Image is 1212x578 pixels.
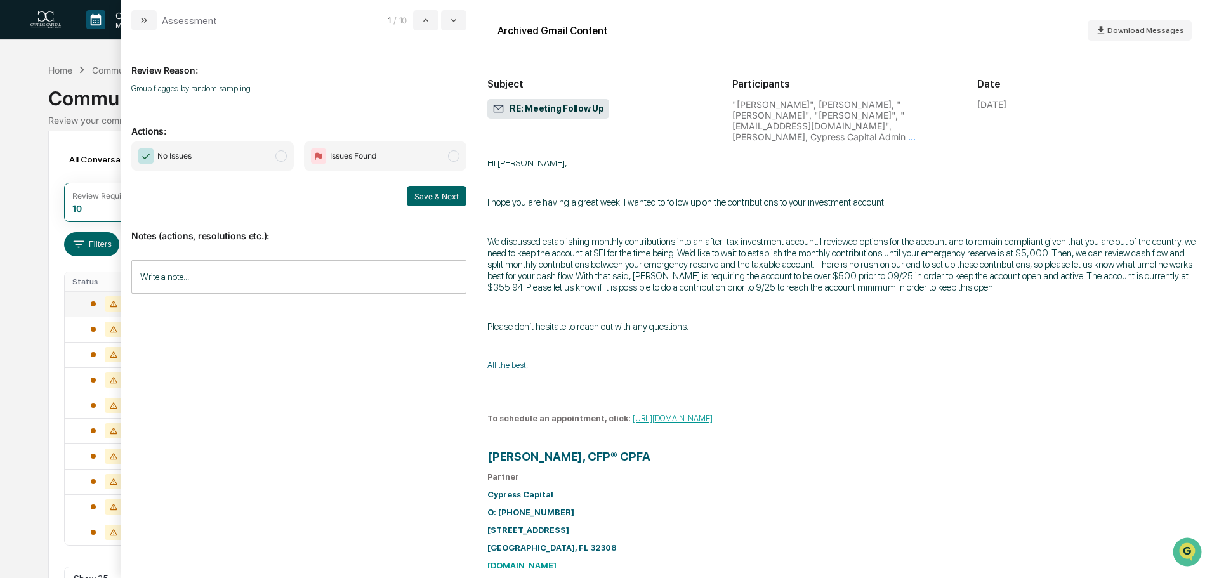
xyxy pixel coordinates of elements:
[487,543,617,553] span: [GEOGRAPHIC_DATA], FL 32308
[487,197,886,208] span: I hope you are having a great week! I wanted to follow up on the contributions to your investment...
[487,472,519,482] span: Partner
[977,99,1006,110] div: [DATE]
[64,149,160,169] div: All Conversations
[487,490,553,499] span: Cypress Capital
[732,78,957,90] h2: Participants
[138,148,154,164] img: Checkmark
[487,321,688,332] span: Please don’t hesitate to reach out with any questions.
[311,148,326,164] img: Flag
[105,10,169,21] p: Calendar
[216,101,231,116] button: Start new chat
[25,184,80,197] span: Data Lookup
[131,215,466,241] p: Notes (actions, resolutions etc.):
[92,65,195,76] div: Communications Archive
[64,232,119,256] button: Filters
[48,77,1163,110] div: Communications Archive
[732,99,957,142] div: "[PERSON_NAME]", [PERSON_NAME], "[PERSON_NAME]", "[PERSON_NAME]", "[EMAIL_ADDRESS][DOMAIN_NAME]",...
[487,78,712,90] h2: Subject
[89,214,154,225] a: Powered byPylon
[8,179,85,202] a: 🔎Data Lookup
[131,110,466,136] p: Actions:
[388,15,391,25] span: 1
[92,161,102,171] div: 🗄️
[131,84,466,93] p: Group flagged by random sampling.
[126,215,154,225] span: Pylon
[1088,20,1192,41] button: Download Messages
[33,58,209,71] input: Clear
[105,21,169,30] p: Manage Tasks
[487,157,567,169] span: Hi [PERSON_NAME],
[330,150,376,162] span: Issues Found
[393,15,411,25] span: / 10
[87,155,162,178] a: 🗄️Attestations
[492,103,604,115] span: RE: Meeting Follow Up
[487,236,1196,293] span: We discussed establishing monthly contributions into an after-tax investment account. I reviewed ...
[13,27,231,47] p: How can we help?
[43,110,161,120] div: We're available if you need us!
[487,561,557,570] a: [DOMAIN_NAME]
[48,115,1163,126] div: Review your communication records across channels
[407,186,466,206] button: Save & Next
[65,272,147,291] th: Status
[487,508,574,517] span: O: [PHONE_NUMBER]
[633,414,713,423] a: [URL][DOMAIN_NAME]
[43,97,208,110] div: Start new chat
[13,161,23,171] div: 🖐️
[487,414,631,423] span: To schedule an appointment, click:
[72,203,82,214] div: 10
[977,78,1202,90] h2: Date
[105,160,157,173] span: Attestations
[162,15,217,27] div: Assessment
[487,360,528,370] span: All the best,
[487,449,650,464] span: [PERSON_NAME], CFP® CPFA
[497,25,607,37] div: Archived Gmail Content
[1107,26,1184,35] span: Download Messages
[13,97,36,120] img: 1746055101610-c473b297-6a78-478c-a979-82029cc54cd1
[8,155,87,178] a: 🖐️Preclearance
[25,160,82,173] span: Preclearance
[30,11,61,29] img: logo
[13,185,23,195] div: 🔎
[48,65,72,76] div: Home
[487,525,569,535] span: [STREET_ADDRESS]
[157,150,192,162] span: No Issues
[908,131,916,142] span: ...
[72,191,133,200] div: Review Required
[1171,536,1206,570] iframe: Open customer support
[131,49,466,76] p: Review Reason:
